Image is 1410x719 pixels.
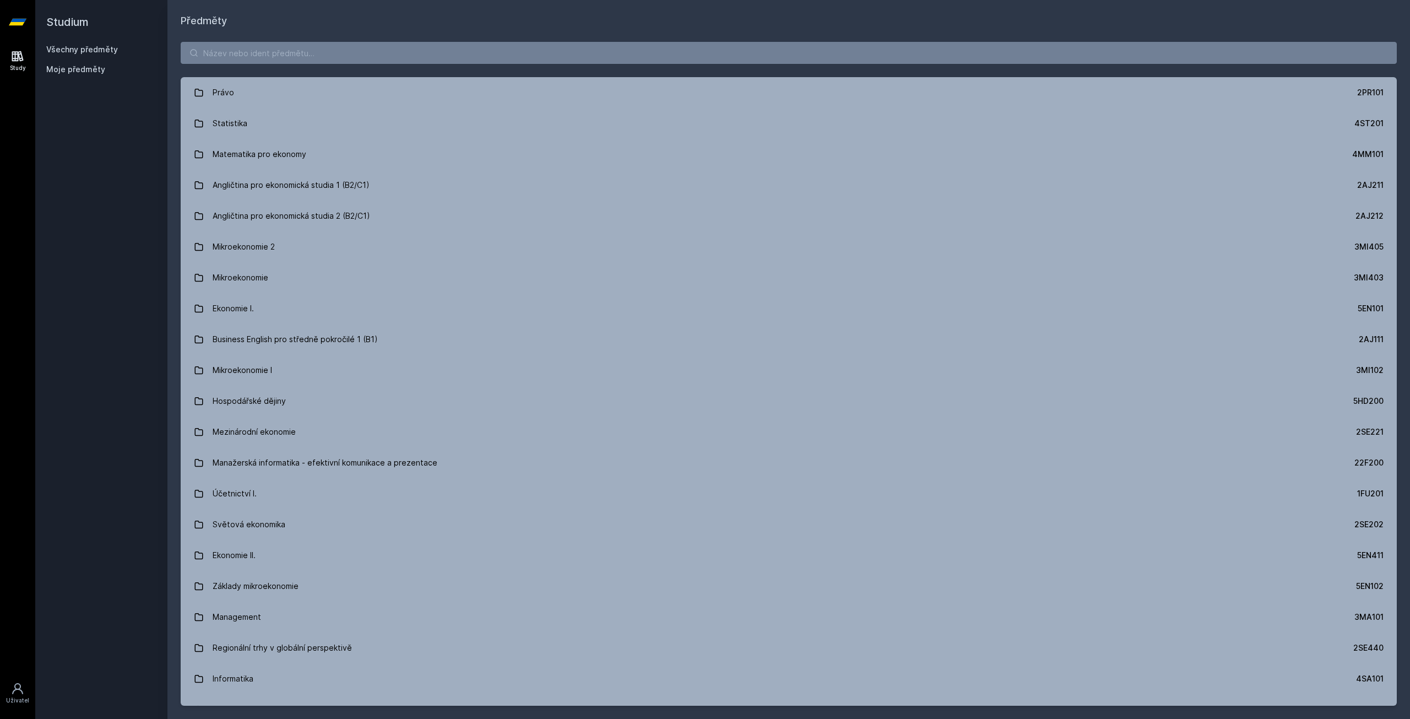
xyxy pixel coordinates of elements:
[181,293,1397,324] a: Ekonomie I. 5EN101
[181,139,1397,170] a: Matematika pro ekonomy 4MM101
[1354,612,1384,623] div: 3MA101
[181,571,1397,602] a: Základy mikroekonomie 5EN102
[181,42,1397,64] input: Název nebo ident předmětu…
[181,77,1397,108] a: Právo 2PR101
[1357,87,1384,98] div: 2PR101
[213,143,306,165] div: Matematika pro ekonomy
[213,483,257,505] div: Účetnictví I.
[213,328,378,350] div: Business English pro středně pokročilé 1 (B1)
[213,267,268,289] div: Mikroekonomie
[213,637,352,659] div: Regionální trhy v globální perspektivě
[1354,241,1384,252] div: 3MI405
[181,108,1397,139] a: Statistika 4ST201
[181,201,1397,231] a: Angličtina pro ekonomická studia 2 (B2/C1) 2AJ212
[1353,396,1384,407] div: 5HD200
[181,231,1397,262] a: Mikroekonomie 2 3MI405
[1354,118,1384,129] div: 4ST201
[213,452,437,474] div: Manažerská informatika - efektivní komunikace a prezentace
[1357,180,1384,191] div: 2AJ211
[213,390,286,412] div: Hospodářské dějiny
[1354,519,1384,530] div: 2SE202
[181,447,1397,478] a: Manažerská informatika - efektivní komunikace a prezentace 22F200
[46,64,105,75] span: Moje předměty
[1355,210,1384,221] div: 2AJ212
[181,663,1397,694] a: Informatika 4SA101
[181,386,1397,417] a: Hospodářské dějiny 5HD200
[1353,642,1384,653] div: 2SE440
[181,355,1397,386] a: Mikroekonomie I 3MI102
[213,606,261,628] div: Management
[1356,673,1384,684] div: 4SA101
[213,205,370,227] div: Angličtina pro ekonomická studia 2 (B2/C1)
[181,602,1397,632] a: Management 3MA101
[181,262,1397,293] a: Mikroekonomie 3MI403
[213,236,275,258] div: Mikroekonomie 2
[213,112,247,134] div: Statistika
[213,421,296,443] div: Mezinárodní ekonomie
[181,170,1397,201] a: Angličtina pro ekonomická studia 1 (B2/C1) 2AJ211
[181,478,1397,509] a: Účetnictví I. 1FU201
[2,677,33,710] a: Uživatel
[10,64,26,72] div: Study
[213,298,254,320] div: Ekonomie I.
[213,82,234,104] div: Právo
[2,44,33,78] a: Study
[213,174,370,196] div: Angličtina pro ekonomická studia 1 (B2/C1)
[181,540,1397,571] a: Ekonomie II. 5EN411
[1358,303,1384,314] div: 5EN101
[1357,550,1384,561] div: 5EN411
[1354,704,1384,715] div: 2OP401
[1357,488,1384,499] div: 1FU201
[213,513,285,536] div: Světová ekonomika
[1356,426,1384,437] div: 2SE221
[46,45,118,54] a: Všechny předměty
[181,324,1397,355] a: Business English pro středně pokročilé 1 (B1) 2AJ111
[213,668,253,690] div: Informatika
[1356,581,1384,592] div: 5EN102
[213,575,299,597] div: Základy mikroekonomie
[1359,334,1384,345] div: 2AJ111
[1352,149,1384,160] div: 4MM101
[6,696,29,705] div: Uživatel
[181,13,1397,29] h1: Předměty
[181,417,1397,447] a: Mezinárodní ekonomie 2SE221
[181,509,1397,540] a: Světová ekonomika 2SE202
[213,359,272,381] div: Mikroekonomie I
[1356,365,1384,376] div: 3MI102
[1354,457,1384,468] div: 22F200
[213,544,256,566] div: Ekonomie II.
[181,632,1397,663] a: Regionální trhy v globální perspektivě 2SE440
[1354,272,1384,283] div: 3MI403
